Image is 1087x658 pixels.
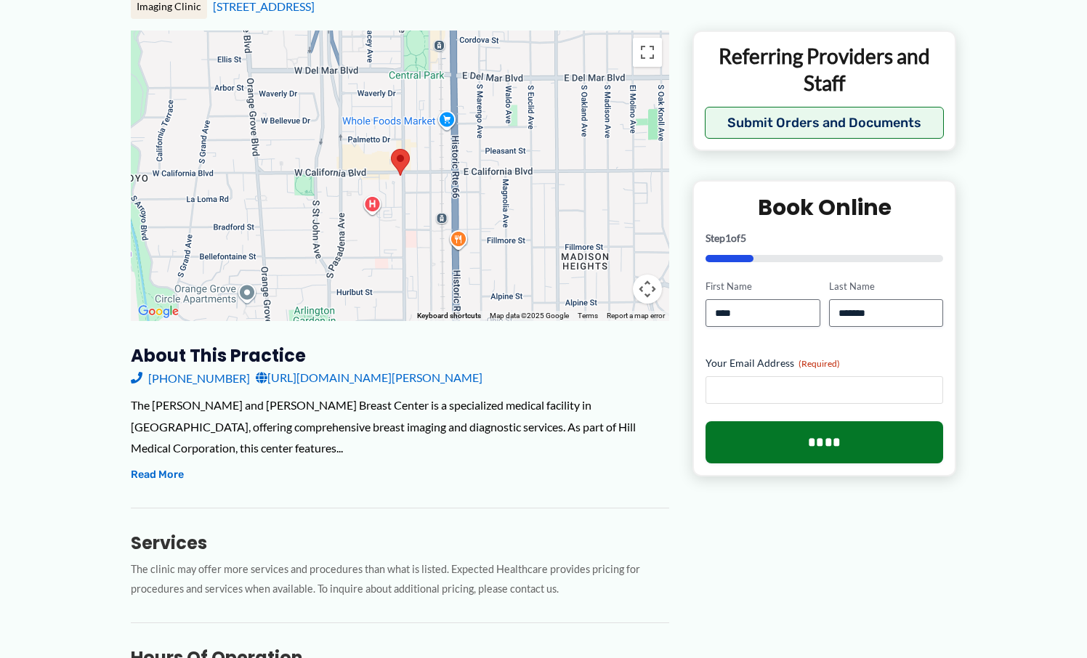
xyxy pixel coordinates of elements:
[706,233,943,243] p: Step of
[134,302,182,321] a: Open this area in Google Maps (opens a new window)
[131,394,669,459] div: The [PERSON_NAME] and [PERSON_NAME] Breast Center is a specialized medical facility in [GEOGRAPHI...
[131,466,184,484] button: Read More
[705,107,944,139] button: Submit Orders and Documents
[705,43,944,96] p: Referring Providers and Staff
[134,302,182,321] img: Google
[829,280,943,293] label: Last Name
[706,193,943,222] h2: Book Online
[799,358,840,369] span: (Required)
[633,275,662,304] button: Map camera controls
[633,38,662,67] button: Toggle fullscreen view
[706,356,943,370] label: Your Email Address
[578,312,598,320] a: Terms (opens in new tab)
[131,367,250,389] a: [PHONE_NUMBER]
[417,311,481,321] button: Keyboard shortcuts
[490,312,569,320] span: Map data ©2025 Google
[131,532,669,554] h3: Services
[740,232,746,244] span: 5
[706,280,820,293] label: First Name
[131,344,669,367] h3: About this practice
[725,232,731,244] span: 1
[256,367,482,389] a: [URL][DOMAIN_NAME][PERSON_NAME]
[607,312,665,320] a: Report a map error
[131,560,669,599] p: The clinic may offer more services and procedures than what is listed. Expected Healthcare provid...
